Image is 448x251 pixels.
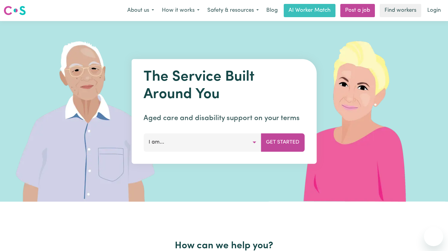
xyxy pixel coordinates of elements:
a: AI Worker Match [284,4,335,17]
a: Find workers [380,4,421,17]
button: I am... [144,133,261,151]
button: How it works [158,4,203,17]
img: Careseekers logo [4,5,26,16]
a: Blog [263,4,281,17]
h1: The Service Built Around You [144,69,304,103]
button: About us [123,4,158,17]
iframe: Button to launch messaging window [424,227,443,246]
a: Careseekers logo [4,4,26,17]
a: Post a job [340,4,375,17]
button: Get Started [261,133,304,151]
button: Safety & resources [203,4,263,17]
a: Login [424,4,444,17]
p: Aged care and disability support on your terms [144,113,304,124]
